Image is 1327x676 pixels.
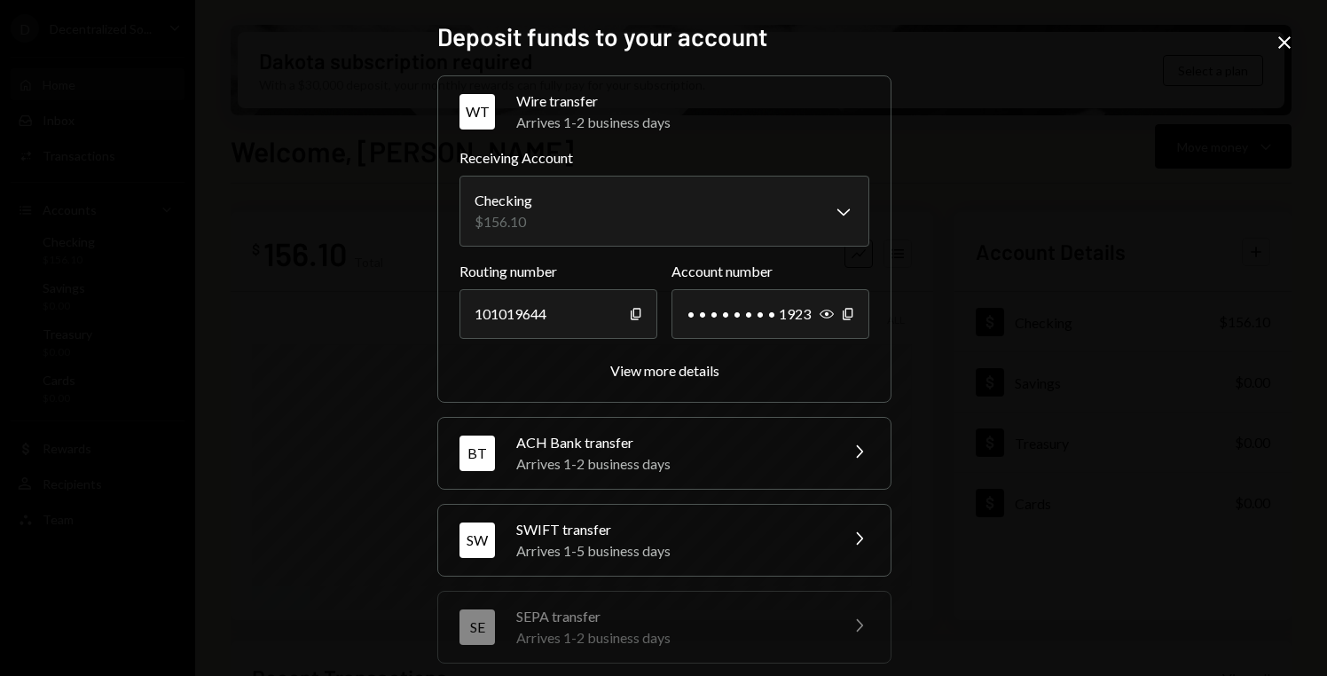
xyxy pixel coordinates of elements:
button: SWSWIFT transferArrives 1-5 business days [438,505,891,576]
div: SE [459,609,495,645]
div: WTWire transferArrives 1-2 business days [459,147,869,381]
button: WTWire transferArrives 1-2 business days [438,76,891,147]
div: SW [459,523,495,558]
button: BTACH Bank transferArrives 1-2 business days [438,418,891,489]
div: Arrives 1-5 business days [516,540,827,562]
div: Arrives 1-2 business days [516,627,827,648]
div: 101019644 [459,289,657,339]
div: SEPA transfer [516,606,827,627]
div: WT [459,94,495,130]
h2: Deposit funds to your account [437,20,890,54]
button: SESEPA transferArrives 1-2 business days [438,592,891,663]
div: • • • • • • • • 1923 [671,289,869,339]
div: Arrives 1-2 business days [516,453,827,475]
div: ACH Bank transfer [516,432,827,453]
label: Routing number [459,261,657,282]
label: Receiving Account [459,147,869,169]
button: Receiving Account [459,176,869,247]
label: Account number [671,261,869,282]
div: Arrives 1-2 business days [516,112,869,133]
div: Wire transfer [516,90,869,112]
div: SWIFT transfer [516,519,827,540]
div: View more details [610,362,719,379]
div: BT [459,436,495,471]
button: View more details [610,362,719,381]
